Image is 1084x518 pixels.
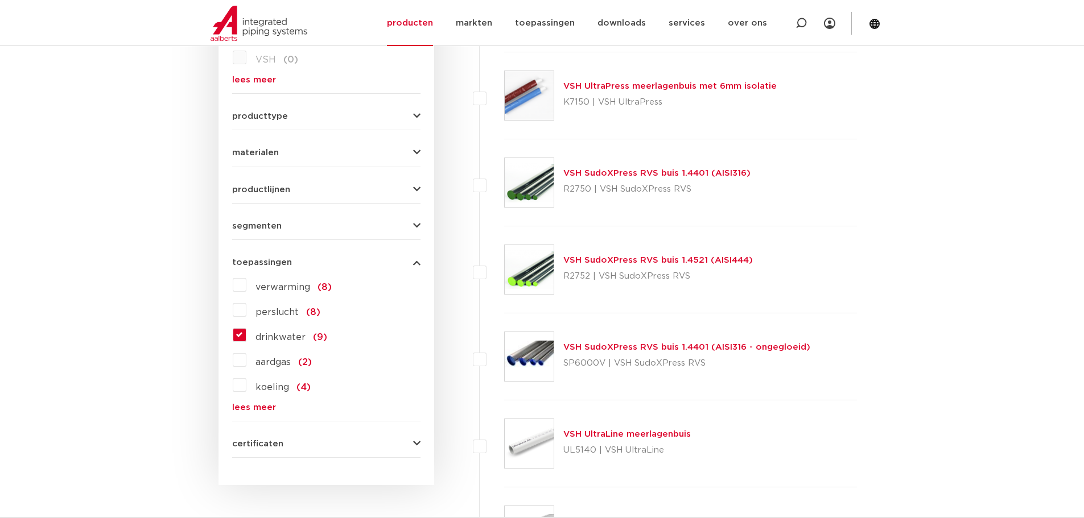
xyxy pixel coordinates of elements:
span: (9) [313,333,327,342]
button: certificaten [232,440,421,448]
img: Thumbnail for VSH SudoXPress RVS buis 1.4521 (AISI444) [505,245,554,294]
img: Thumbnail for VSH SudoXPress RVS buis 1.4401 (AISI316) [505,158,554,207]
a: VSH SudoXPress RVS buis 1.4401 (AISI316 - ongegloeid) [563,343,810,351]
span: (0) [283,55,298,64]
button: producttype [232,112,421,121]
a: VSH SudoXPress RVS buis 1.4521 (AISI444) [563,256,753,264]
span: verwarming [255,283,310,292]
span: (2) [298,358,312,367]
span: (8) [306,308,320,317]
span: materialen [232,148,279,157]
span: (4) [296,383,311,392]
a: VSH UltraPress meerlagenbuis met 6mm isolatie [563,82,777,90]
p: R2750 | VSH SudoXPress RVS [563,180,751,198]
p: SP6000V | VSH SudoXPress RVS [563,354,810,372]
p: R2752 | VSH SudoXPress RVS [563,267,753,285]
p: UL5140 | VSH UltraLine [563,441,691,459]
button: toepassingen [232,258,421,267]
span: producttype [232,112,288,121]
span: (8) [318,283,332,292]
a: VSH SudoXPress RVS buis 1.4401 (AISI316) [563,169,751,177]
span: aardgas [255,358,291,367]
a: VSH UltraLine meerlagenbuis [563,430,691,438]
button: materialen [232,148,421,157]
span: toepassingen [232,258,292,267]
span: perslucht [255,308,299,317]
a: lees meer [232,403,421,412]
span: certificaten [232,440,283,448]
span: koeling [255,383,289,392]
img: Thumbnail for VSH SudoXPress RVS buis 1.4401 (AISI316 - ongegloeid) [505,332,554,381]
p: K7150 | VSH UltraPress [563,93,777,111]
button: productlijnen [232,185,421,194]
span: segmenten [232,222,282,230]
span: productlijnen [232,185,290,194]
span: drinkwater [255,333,306,342]
button: segmenten [232,222,421,230]
img: Thumbnail for VSH UltraLine meerlagenbuis [505,419,554,468]
span: VSH [255,55,276,64]
img: Thumbnail for VSH UltraPress meerlagenbuis met 6mm isolatie [505,71,554,120]
a: lees meer [232,76,421,84]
